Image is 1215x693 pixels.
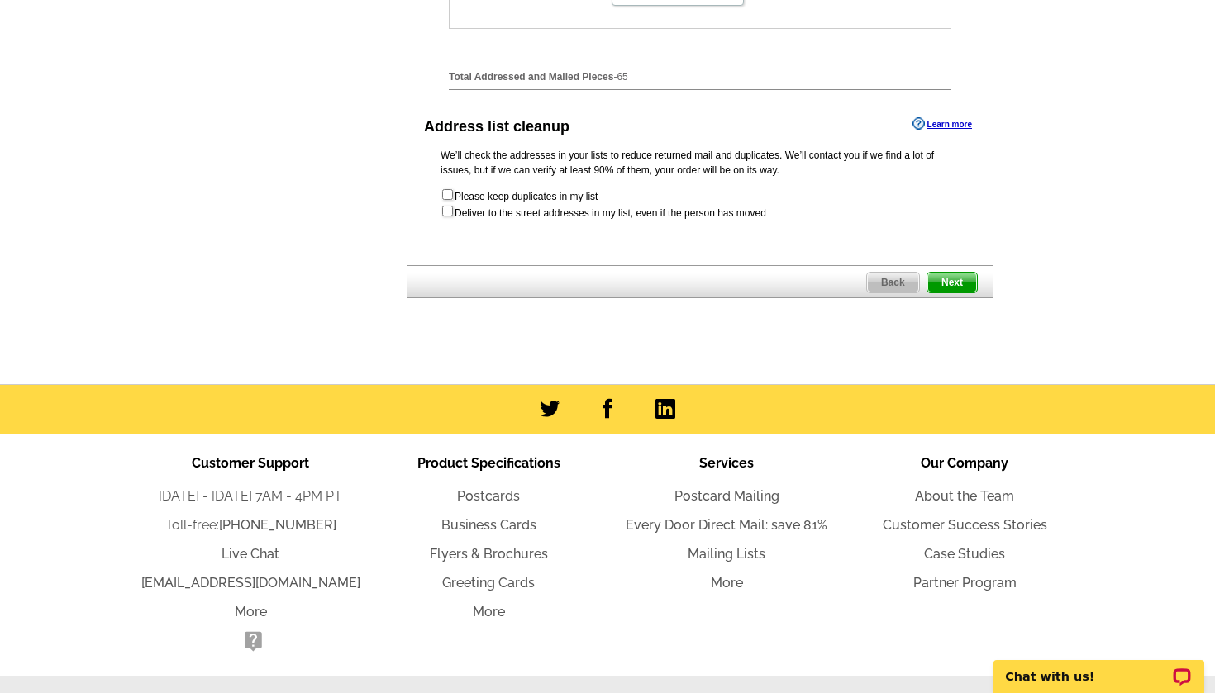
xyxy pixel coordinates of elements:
strong: Total Addressed and Mailed Pieces [449,71,613,83]
a: Partner Program [913,575,1017,591]
a: [PHONE_NUMBER] [219,517,336,533]
a: Postcards [457,488,520,504]
a: Case Studies [924,546,1005,562]
a: Postcard Mailing [674,488,779,504]
a: More [235,604,267,619]
a: Learn more [912,117,972,131]
div: Address list cleanup [424,116,569,138]
a: Mailing Lists [688,546,765,562]
span: Next [927,273,977,292]
li: Toll-free: [131,515,369,535]
a: Flyers & Brochures [430,546,548,562]
span: Services [699,455,754,471]
span: Product Specifications [417,455,560,471]
span: Customer Support [192,455,309,471]
a: [EMAIL_ADDRESS][DOMAIN_NAME] [141,575,360,591]
form: Please keep duplicates in my list Deliver to the street addresses in my list, even if the person ... [441,187,960,221]
a: Business Cards [441,517,536,533]
a: Back [866,272,920,293]
a: Customer Success Stories [883,517,1047,533]
li: [DATE] - [DATE] 7AM - 4PM PT [131,487,369,506]
a: Every Door Direct Mail: save 81% [626,517,827,533]
a: More [473,604,505,619]
a: Live Chat [222,546,279,562]
iframe: LiveChat chat widget [983,641,1215,693]
a: More [711,575,743,591]
span: Back [867,273,919,292]
a: Greeting Cards [442,575,535,591]
a: About the Team [915,488,1014,504]
p: We’ll check the addresses in your lists to reduce returned mail and duplicates. We’ll contact you... [441,148,960,178]
span: Our Company [921,455,1008,471]
span: 65 [617,71,627,83]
